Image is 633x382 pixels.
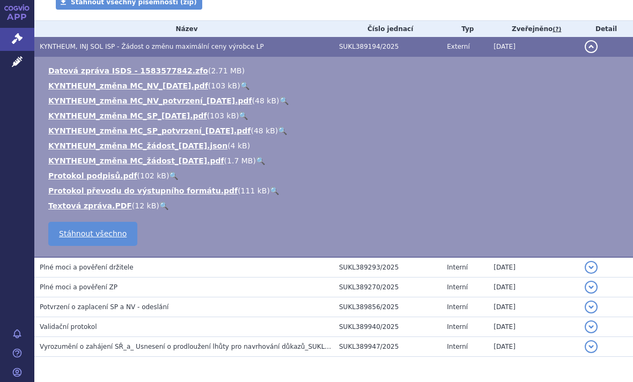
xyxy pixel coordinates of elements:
[447,343,468,350] span: Interní
[256,156,265,165] a: 🔍
[40,283,117,291] span: Plné moci a pověření ZP
[553,26,561,33] abbr: (?)
[231,141,247,150] span: 4 kB
[278,126,287,135] a: 🔍
[34,21,334,37] th: Název
[441,21,488,37] th: Typ
[488,37,579,57] td: [DATE]
[241,186,267,195] span: 111 kB
[334,317,441,337] td: SUKL389940/2025
[334,278,441,297] td: SUKL389270/2025
[334,257,441,278] td: SUKL389293/2025
[270,186,279,195] a: 🔍
[40,264,134,271] span: Plné moci a pověření držitele
[279,96,289,105] a: 🔍
[585,301,598,313] button: detail
[48,125,622,136] li: ( )
[579,21,633,37] th: Detail
[488,337,579,357] td: [DATE]
[240,81,249,90] a: 🔍
[227,156,253,165] span: 1.7 MB
[48,80,622,91] li: ( )
[488,21,579,37] th: Zveřejněno
[48,201,132,210] a: Textová zpráva.PDF
[48,81,208,90] a: KYNTHEUM_změna MC_NV_[DATE].pdf
[48,126,251,135] a: KYNTHEUM_změna MC_SP_potvrzení_[DATE].pdf
[48,222,137,246] a: Stáhnout všechno
[488,257,579,278] td: [DATE]
[40,303,168,311] span: Potvrzení o zaplacení SP a NV - odeslání
[585,340,598,353] button: detail
[334,37,441,57] td: SUKL389194/2025
[48,141,227,150] a: KYNTHEUM_změna MC_žádost_[DATE].json
[585,261,598,274] button: detail
[239,111,248,120] a: 🔍
[48,156,224,165] a: KYNTHEUM_změna MC_žádost_[DATE].pdf
[211,81,237,90] span: 103 kB
[488,297,579,317] td: [DATE]
[447,283,468,291] span: Interní
[254,126,275,135] span: 48 kB
[48,111,207,120] a: KYNTHEUM_změna MC_SP_[DATE].pdf
[48,65,622,76] li: ( )
[334,337,441,357] td: SUKL389947/2025
[159,201,168,210] a: 🔍
[447,303,468,311] span: Interní
[40,323,97,331] span: Validační protokol
[48,185,622,196] li: ( )
[48,186,238,195] a: Protokol převodu do výstupního formátu.pdf
[334,21,441,37] th: Číslo jednací
[135,201,156,210] span: 12 kB
[334,297,441,317] td: SUKL389856/2025
[447,264,468,271] span: Interní
[48,96,252,105] a: KYNTHEUM_změna MC_NV_potvrzení_[DATE].pdf
[488,317,579,337] td: [DATE]
[48,110,622,121] li: ( )
[48,66,208,75] a: Datová zpráva ISDS - 1583577842.zfo
[585,320,598,333] button: detail
[169,171,178,180] a: 🔍
[585,281,598,294] button: detail
[48,171,137,180] a: Protokol podpisů.pdf
[585,40,598,53] button: detail
[210,111,236,120] span: 103 kB
[40,43,264,50] span: KYNTHEUM, INJ SOL ISP - Žádost o změnu maximální ceny výrobce LP
[48,155,622,166] li: ( )
[447,323,468,331] span: Interní
[255,96,276,105] span: 48 kB
[447,43,469,50] span: Externí
[211,66,241,75] span: 2.71 MB
[140,171,166,180] span: 102 kB
[488,278,579,297] td: [DATE]
[48,170,622,181] li: ( )
[48,140,622,151] li: ( )
[48,95,622,106] li: ( )
[48,200,622,211] li: ( )
[40,343,372,350] span: Vyrozumění o zahájení SŘ_a_ Usnesení o prodloužení lhůty pro navrhování důkazů_SUKLS389194/2025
